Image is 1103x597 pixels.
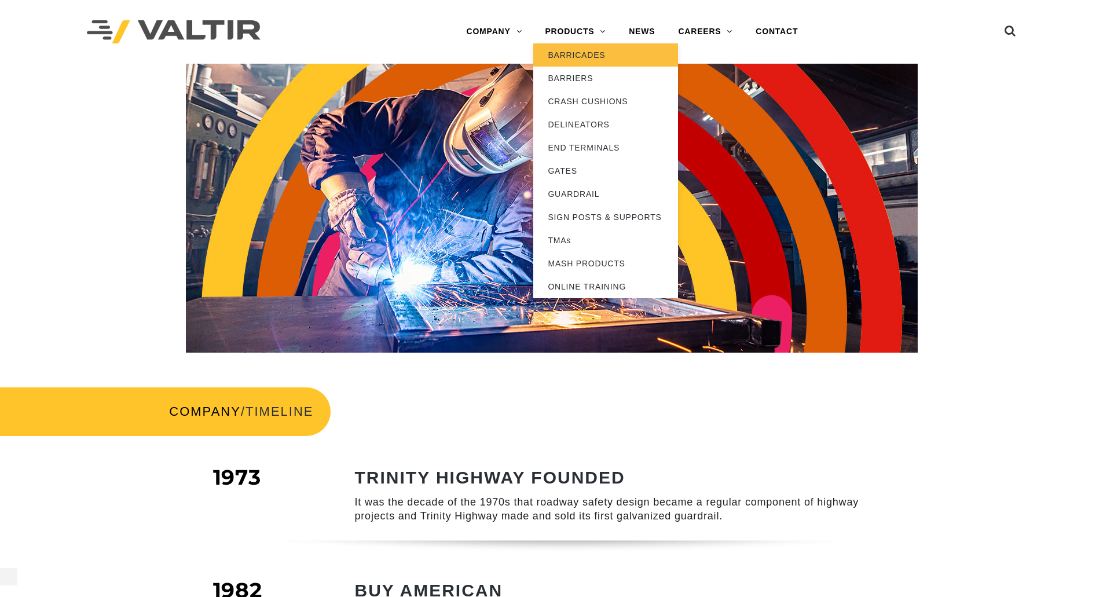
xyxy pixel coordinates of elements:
a: GUARDRAIL [533,182,678,206]
a: GATES [533,159,678,182]
a: MASH PRODUCTS [533,252,678,275]
a: TMAs [533,229,678,252]
a: BARRIERS [533,67,678,90]
a: DELINEATORS [533,113,678,136]
a: BARRICADES [533,43,678,67]
a: SIGN POSTS & SUPPORTS [533,206,678,229]
a: ONLINE TRAINING [533,275,678,298]
a: CRASH CUSHIONS [533,90,678,113]
a: END TERMINALS [533,136,678,159]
